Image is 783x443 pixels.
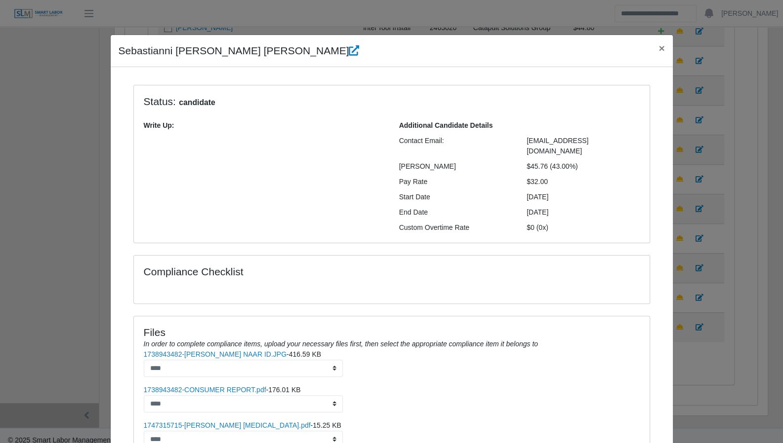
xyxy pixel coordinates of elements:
[527,208,548,216] span: [DATE]
[392,207,520,218] div: End Date
[392,136,520,156] div: Contact Email:
[527,223,548,231] span: $0 (0x)
[144,95,512,109] h4: Status:
[392,222,520,233] div: Custom Overtime Rate
[392,192,520,202] div: Start Date
[527,137,588,155] span: [EMAIL_ADDRESS][DOMAIN_NAME]
[392,161,520,172] div: [PERSON_NAME]
[392,177,520,187] div: Pay Rate
[144,421,311,429] a: 1747315715-[PERSON_NAME] [MEDICAL_DATA].pdf
[144,349,640,377] li: -
[144,340,538,348] i: In order to complete compliance items, upload your necessary files first, then select the appropr...
[144,385,640,412] li: -
[399,121,493,129] b: Additional Candidate Details
[519,161,647,172] div: $45.76 (43.00%)
[144,121,174,129] b: Write Up:
[268,386,300,394] span: 176.01 KB
[176,97,218,109] span: candidate
[651,35,672,61] button: Close
[144,350,287,358] a: 1738943482-[PERSON_NAME] NAAR ID.JPG
[144,326,640,338] h4: Files
[289,350,321,358] span: 416.59 KB
[519,192,647,202] div: [DATE]
[144,386,266,394] a: 1738943482-CONSUMER REPORT.pdf
[313,421,341,429] span: 15.25 KB
[659,42,664,54] span: ×
[519,177,647,187] div: $32.00
[119,43,360,59] h4: Sebastianni [PERSON_NAME] [PERSON_NAME]
[144,265,469,278] h4: Compliance Checklist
